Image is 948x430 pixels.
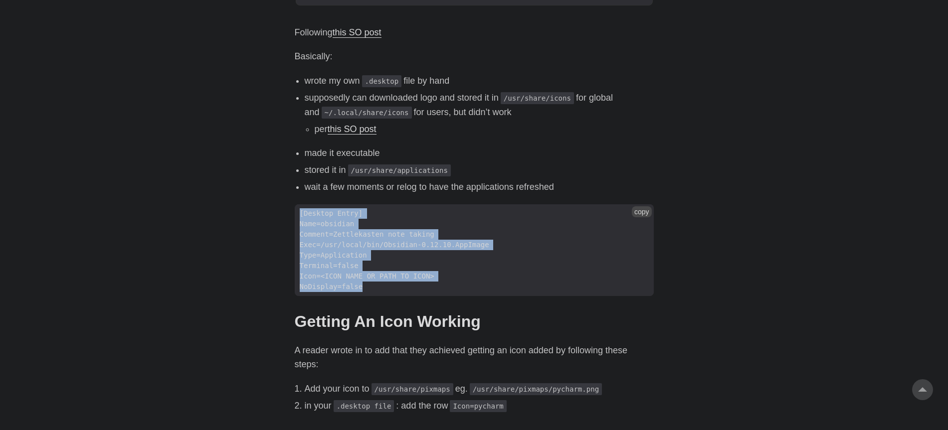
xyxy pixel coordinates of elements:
[348,164,451,176] code: /usr/share/applications
[295,25,654,40] p: Following
[295,219,360,229] span: Name=obsidian
[295,343,654,372] p: A reader wrote in to add that they achieved getting an icon added by following these steps:
[305,91,654,136] li: supposedly can downloaded logo and stored it in for global and for users, but didn’t work
[295,240,494,250] span: Exec=/usr/local/bin/Obsidian-0.12.10.AppImage
[362,75,402,87] code: .desktop
[470,383,602,395] code: /usr/share/pixmaps/pycharm.png
[295,229,439,240] span: Comment=Zettlekasten note taking
[305,399,654,413] li: in your : add the row
[372,383,453,395] code: /usr/share/pixmaps
[305,163,654,177] li: stored it in
[295,282,368,292] span: NoDisplay=false
[295,208,368,219] span: [Desktop Entry]
[912,379,933,400] a: go to top
[295,250,372,261] span: Type=Application
[295,312,654,331] h2: Getting An Icon Working
[328,124,377,134] a: this SO post
[295,271,439,282] span: Icon=<ICON NAME OR PATH TO ICON>
[305,74,654,88] li: wrote my own file by hand
[305,180,654,194] li: wait a few moments or relog to have the applications refreshed
[322,107,412,119] code: ~/.local/share/icons
[315,122,654,137] li: per
[632,206,652,217] button: copy
[450,400,506,412] code: Icon=pycharm
[333,27,381,37] a: this SO post
[305,382,654,396] li: Add your icon to eg.
[305,146,654,160] li: made it executable
[334,400,394,412] code: .desktop file
[501,92,574,104] code: /usr/share/icons
[295,49,654,64] p: Basically:
[295,261,364,271] span: Terminal=false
